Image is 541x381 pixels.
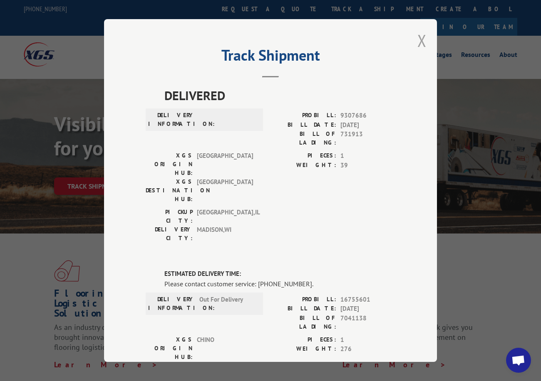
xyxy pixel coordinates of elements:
span: CHINO [197,335,253,361]
label: DELIVERY CITY: [146,225,193,243]
label: BILL OF LADING: [270,313,336,331]
span: MADISON , WI [197,225,253,243]
span: [GEOGRAPHIC_DATA] [197,177,253,204]
span: 16755601 [340,295,395,304]
label: XGS ORIGIN HUB: [146,335,193,361]
span: [GEOGRAPHIC_DATA] [197,151,253,177]
span: 1 [340,151,395,161]
label: BILL DATE: [270,120,336,130]
label: ESTIMATED DELIVERY TIME: [164,269,395,279]
h2: Track Shipment [146,49,395,65]
label: PROBILL: [270,111,336,120]
span: [GEOGRAPHIC_DATA] , IL [197,208,253,225]
div: Open chat [506,348,531,373]
label: PIECES: [270,151,336,161]
span: Out For Delivery [199,295,256,312]
label: DELIVERY INFORMATION: [148,295,195,312]
span: [DATE] [340,120,395,130]
label: PROBILL: [270,295,336,304]
label: DELIVERY INFORMATION: [148,111,195,128]
label: PIECES: [270,335,336,344]
span: 276 [340,344,395,354]
label: WEIGHT: [270,344,336,354]
span: 39 [340,160,395,170]
span: [DATE] [340,304,395,314]
div: Please contact customer service: [PHONE_NUMBER]. [164,278,395,288]
button: Close modal [417,29,427,52]
label: BILL DATE: [270,304,336,314]
span: 9307686 [340,111,395,120]
span: 1 [340,335,395,344]
span: DELIVERED [164,86,395,105]
label: WEIGHT: [270,160,336,170]
span: 7041138 [340,313,395,331]
label: PICKUP CITY: [146,208,193,225]
label: XGS DESTINATION HUB: [146,177,193,204]
label: XGS ORIGIN HUB: [146,151,193,177]
label: BILL OF LADING: [270,130,336,147]
span: 731913 [340,130,395,147]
